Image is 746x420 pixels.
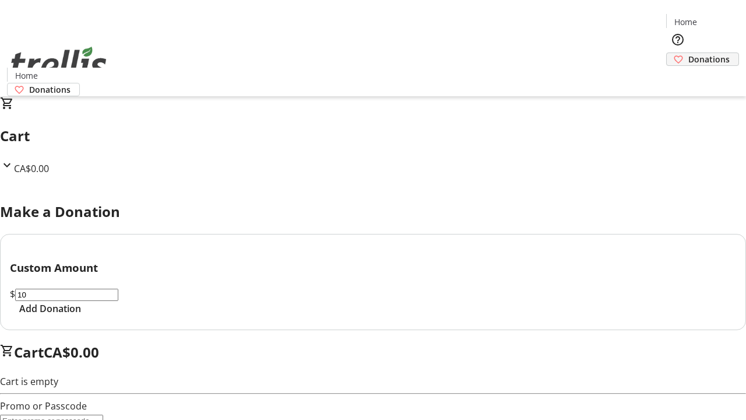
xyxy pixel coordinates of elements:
span: $ [10,288,15,300]
button: Help [666,28,689,51]
span: Add Donation [19,302,81,316]
a: Home [8,69,45,82]
span: Home [15,69,38,82]
a: Home [667,16,704,28]
span: Donations [29,83,71,96]
img: Orient E2E Organization jrbnBDtHAO's Logo [7,34,111,92]
span: CA$0.00 [14,162,49,175]
button: Cart [666,66,689,89]
span: Donations [688,53,730,65]
span: CA$0.00 [44,342,99,362]
a: Donations [7,83,80,96]
button: Add Donation [10,302,90,316]
input: Donation Amount [15,289,118,301]
h3: Custom Amount [10,260,736,276]
span: Home [674,16,697,28]
a: Donations [666,52,739,66]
